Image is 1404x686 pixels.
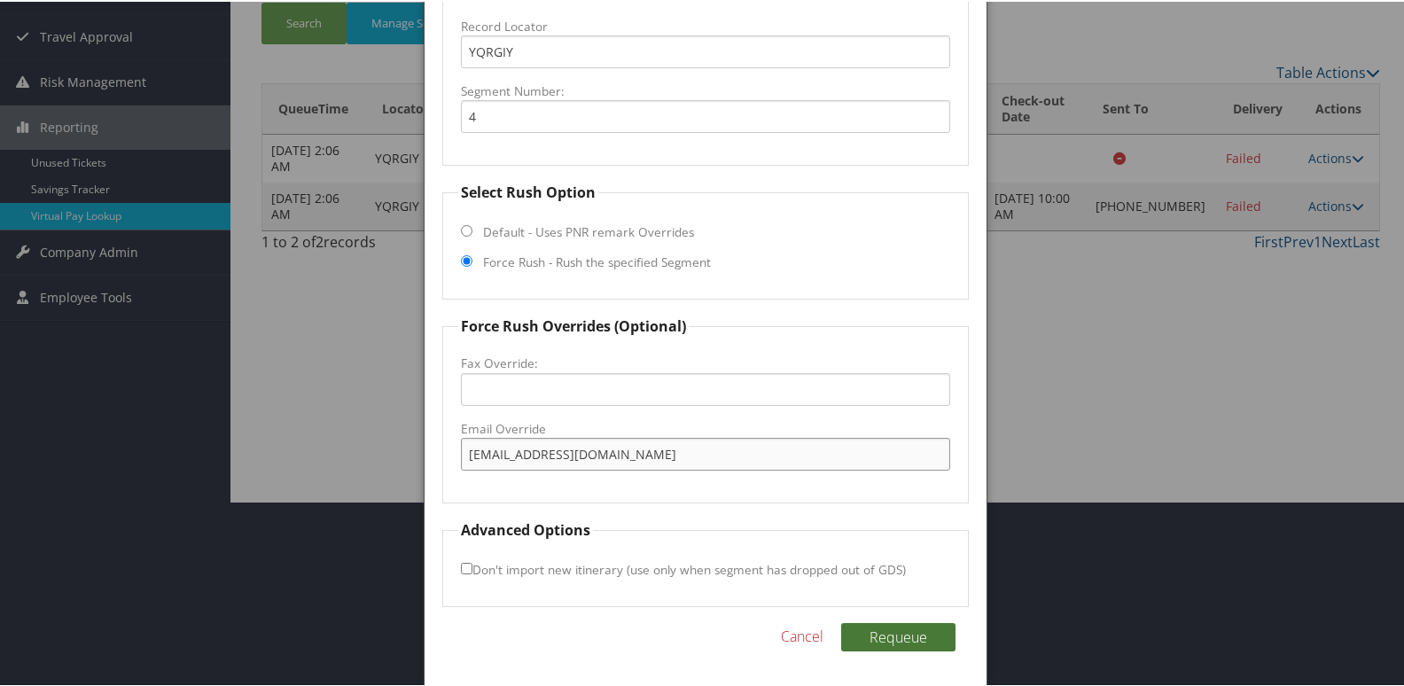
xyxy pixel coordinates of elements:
[461,16,951,34] label: Record Locator
[461,353,951,370] label: Fax Override:
[461,561,472,573] input: Don't import new itinerary (use only when segment has dropped out of GDS)
[461,551,906,584] label: Don't import new itinerary (use only when segment has dropped out of GDS)
[461,81,951,98] label: Segment Number:
[458,314,689,335] legend: Force Rush Overrides (Optional)
[483,252,711,269] label: Force Rush - Rush the specified Segment
[781,624,823,645] a: Cancel
[461,418,951,436] label: Email Override
[841,621,955,650] button: Requeue
[458,180,598,201] legend: Select Rush Option
[483,222,694,239] label: Default - Uses PNR remark Overrides
[458,518,593,539] legend: Advanced Options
